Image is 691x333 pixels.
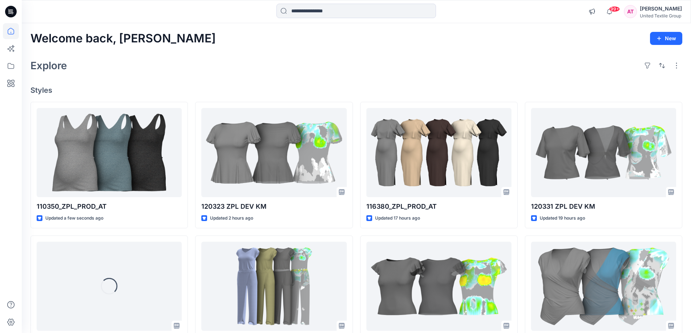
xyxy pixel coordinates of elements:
h2: Welcome back, [PERSON_NAME] [30,32,216,45]
div: United Textile Group [640,13,682,18]
p: 116380_ZPL_PROD_AT [366,201,511,212]
a: 120314 ZPL DEV KM [531,242,676,331]
h2: Explore [30,60,67,71]
p: Updated 19 hours ago [540,215,585,222]
a: 120310_ZPL_DEV_RG [366,242,511,331]
p: Updated 17 hours ago [375,215,420,222]
button: New [650,32,682,45]
div: AT [624,5,637,18]
div: [PERSON_NAME] [640,4,682,13]
p: Updated a few seconds ago [45,215,103,222]
span: 99+ [609,6,620,12]
a: Jumpsuit-test-JB [201,242,346,331]
a: 110350_ZPL_PROD_AT [37,108,182,197]
a: 116380_ZPL_PROD_AT [366,108,511,197]
p: 110350_ZPL_PROD_AT [37,201,182,212]
a: 120331 ZPL DEV KM [531,108,676,197]
p: 120323 ZPL DEV KM [201,201,346,212]
h4: Styles [30,86,682,95]
p: 120331 ZPL DEV KM [531,201,676,212]
p: Updated 2 hours ago [210,215,253,222]
a: 120323 ZPL DEV KM [201,108,346,197]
